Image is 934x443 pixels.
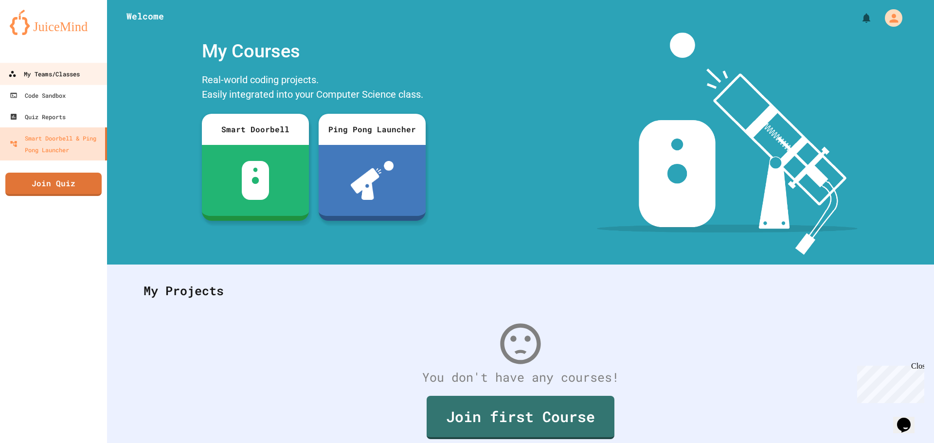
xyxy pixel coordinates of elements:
[10,10,97,35] img: logo-orange.svg
[197,70,431,106] div: Real-world coding projects. Easily integrated into your Computer Science class.
[427,396,614,439] a: Join first Course
[8,68,80,80] div: My Teams/Classes
[875,7,905,29] div: My Account
[853,362,924,403] iframe: chat widget
[4,4,67,62] div: Chat with us now!Close
[351,161,394,200] img: ppl-with-ball.png
[5,173,102,196] a: Join Quiz
[10,132,101,156] div: Smart Doorbell & Ping Pong Launcher
[893,404,924,433] iframe: chat widget
[10,89,66,101] div: Code Sandbox
[134,272,907,310] div: My Projects
[597,33,858,255] img: banner-image-my-projects.png
[843,10,875,26] div: My Notifications
[134,368,907,387] div: You don't have any courses!
[242,161,269,200] img: sdb-white.svg
[10,111,66,123] div: Quiz Reports
[319,114,426,145] div: Ping Pong Launcher
[197,33,431,70] div: My Courses
[202,114,309,145] div: Smart Doorbell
